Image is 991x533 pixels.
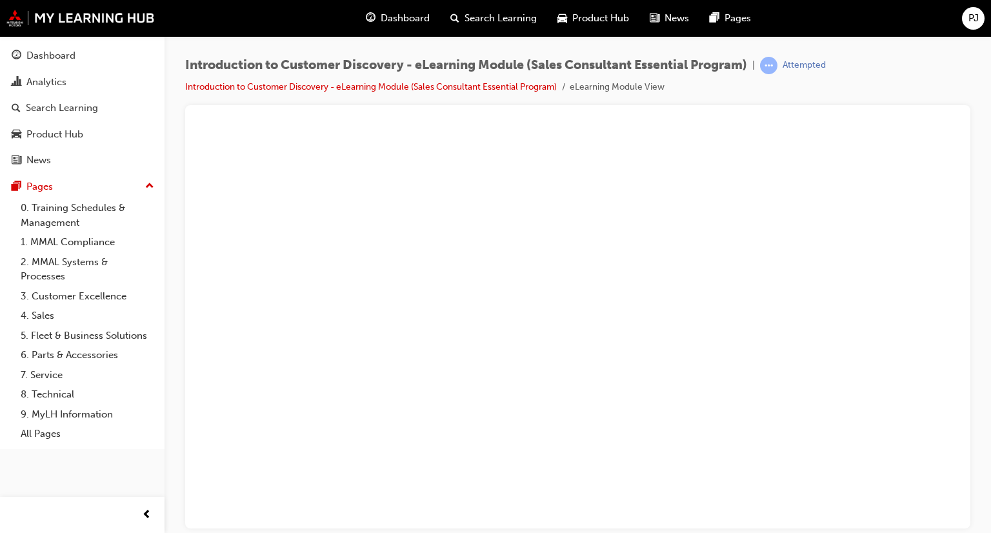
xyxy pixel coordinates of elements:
span: Pages [725,11,751,26]
a: news-iconNews [639,5,699,32]
a: car-iconProduct Hub [547,5,639,32]
span: guage-icon [366,10,375,26]
div: Pages [26,179,53,194]
a: News [5,148,159,172]
span: PJ [968,11,979,26]
button: DashboardAnalyticsSearch LearningProduct HubNews [5,41,159,175]
span: news-icon [12,155,21,166]
a: Analytics [5,70,159,94]
a: All Pages [15,424,159,444]
a: 2. MMAL Systems & Processes [15,252,159,287]
span: car-icon [557,10,567,26]
div: Product Hub [26,127,83,142]
span: prev-icon [142,507,152,523]
a: 6. Parts & Accessories [15,345,159,365]
a: Introduction to Customer Discovery - eLearning Module (Sales Consultant Essential Program) [185,81,557,92]
a: guage-iconDashboard [355,5,440,32]
li: eLearning Module View [570,80,665,95]
span: car-icon [12,129,21,141]
span: up-icon [145,178,154,195]
span: pages-icon [12,181,21,193]
span: Search Learning [465,11,537,26]
div: Dashboard [26,48,75,63]
a: Product Hub [5,123,159,146]
a: Dashboard [5,44,159,68]
a: 4. Sales [15,306,159,326]
span: chart-icon [12,77,21,88]
span: | [752,58,755,73]
span: pages-icon [710,10,719,26]
span: Product Hub [572,11,629,26]
span: News [665,11,689,26]
a: 0. Training Schedules & Management [15,198,159,232]
a: search-iconSearch Learning [440,5,547,32]
button: PJ [962,7,985,30]
a: 1. MMAL Compliance [15,232,159,252]
img: mmal [6,10,155,26]
button: Pages [5,175,159,199]
span: learningRecordVerb_ATTEMPT-icon [760,57,777,74]
div: News [26,153,51,168]
span: search-icon [12,103,21,114]
a: 9. MyLH Information [15,405,159,425]
span: Introduction to Customer Discovery - eLearning Module (Sales Consultant Essential Program) [185,58,747,73]
a: 8. Technical [15,385,159,405]
span: news-icon [650,10,659,26]
span: guage-icon [12,50,21,62]
a: pages-iconPages [699,5,761,32]
a: Search Learning [5,96,159,120]
a: 5. Fleet & Business Solutions [15,326,159,346]
a: 7. Service [15,365,159,385]
div: Attempted [783,59,826,72]
span: Dashboard [381,11,430,26]
a: 3. Customer Excellence [15,287,159,307]
div: Analytics [26,75,66,90]
span: search-icon [450,10,459,26]
div: Search Learning [26,101,98,116]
